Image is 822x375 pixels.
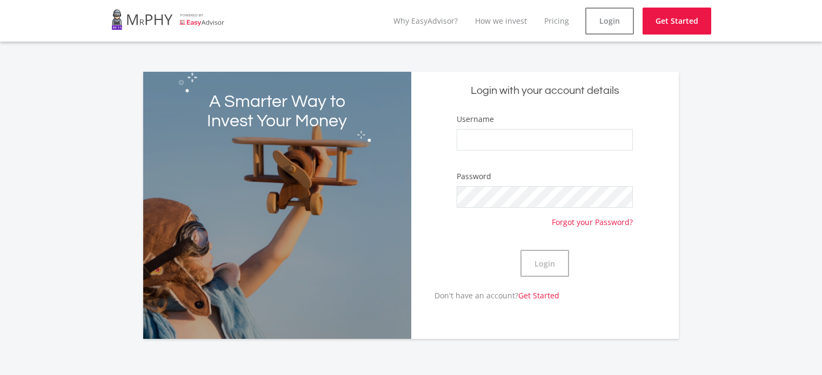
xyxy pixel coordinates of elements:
a: Why EasyAdvisor? [393,16,458,26]
a: How we invest [475,16,527,26]
a: Pricing [544,16,569,26]
a: Get Started [643,8,711,35]
p: Don't have an account? [411,290,559,301]
label: Password [457,171,491,182]
a: Login [585,8,634,35]
h2: A Smarter Way to Invest Your Money [197,92,357,131]
button: Login [520,250,569,277]
a: Get Started [518,290,559,301]
h5: Login with your account details [419,84,671,98]
label: Username [457,114,494,125]
a: Forgot your Password? [552,208,633,228]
